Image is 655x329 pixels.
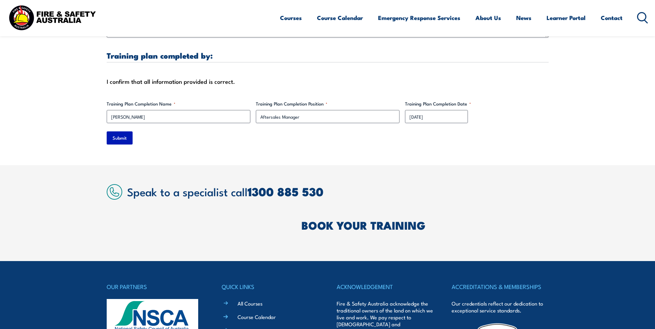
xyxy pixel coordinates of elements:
[107,51,549,59] h3: Training plan completed by:
[475,9,501,27] a: About Us
[256,100,399,107] label: Training Plan Completion Position
[378,9,460,27] a: Emergency Response Services
[127,185,549,198] h2: Speak to a specialist call
[452,282,548,291] h4: ACCREDITATIONS & MEMBERSHIPS
[280,9,302,27] a: Courses
[107,131,133,144] input: Submit
[452,300,548,314] p: Our credentials reflect our dedication to exceptional service standards.
[248,182,324,200] a: 1300 885 530
[238,313,276,320] a: Course Calendar
[222,282,318,291] h4: QUICK LINKS
[238,300,262,307] a: All Courses
[107,76,549,87] div: I confirm that all information provided is correct.
[601,9,623,27] a: Contact
[405,110,468,123] input: dd/mm/yyyy
[547,9,586,27] a: Learner Portal
[516,9,531,27] a: News
[405,100,549,107] label: Training Plan Completion Date
[317,9,363,27] a: Course Calendar
[107,100,250,107] label: Training Plan Completion Name
[107,282,203,291] h4: OUR PARTNERS
[301,220,549,230] h2: BOOK YOUR TRAINING
[337,282,433,291] h4: ACKNOWLEDGEMENT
